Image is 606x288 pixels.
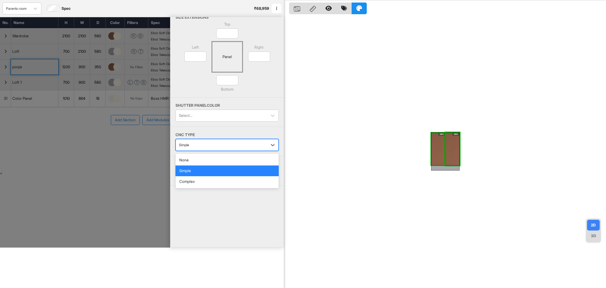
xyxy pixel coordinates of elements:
[175,132,279,138] p: CNC Type
[254,6,269,11] p: ₹ 68,959
[6,6,27,11] div: Parents room
[179,141,264,149] div: Simple
[175,176,279,187] div: Complex
[175,165,279,176] div: Simple
[438,133,445,136] div: CNC
[453,133,460,136] div: CNC
[211,41,243,73] div: Panel
[175,155,279,165] div: None
[587,231,600,241] div: 3D
[175,15,279,20] p: Size Extensions
[216,21,238,27] p: Top
[248,45,270,50] p: Right
[175,103,279,108] p: Shutter Panel color
[62,6,71,11] label: Spec
[216,85,238,92] p: Bottom
[184,45,206,50] p: Left
[587,220,600,231] div: 2D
